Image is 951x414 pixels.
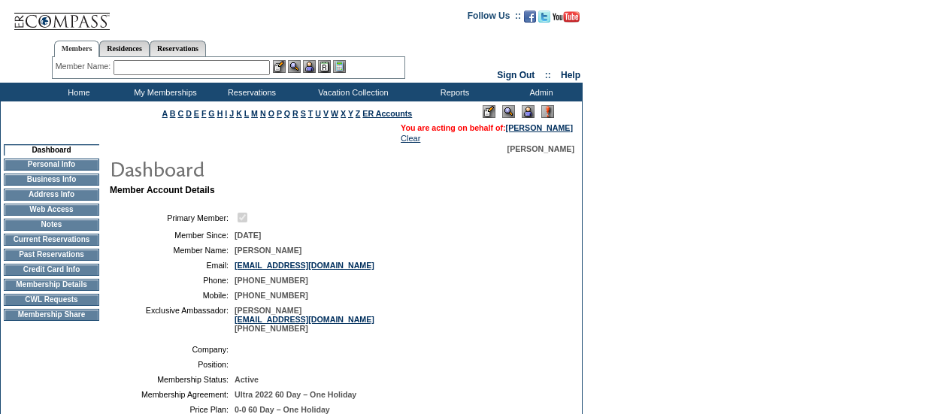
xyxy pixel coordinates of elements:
span: 0-0 60 Day – One Holiday [235,405,330,414]
td: Membership Status: [116,375,229,384]
td: Position: [116,360,229,369]
a: A [162,109,168,118]
td: CWL Requests [4,294,99,306]
span: [PERSON_NAME] [PHONE_NUMBER] [235,306,374,333]
a: F [201,109,207,118]
a: V [323,109,329,118]
td: Price Plan: [116,405,229,414]
img: Edit Mode [483,105,495,118]
span: [DATE] [235,231,261,240]
td: My Memberships [120,83,207,101]
a: I [225,109,227,118]
a: U [315,109,321,118]
a: Subscribe to our YouTube Channel [553,15,580,24]
a: Sign Out [497,70,535,80]
td: Past Reservations [4,249,99,261]
td: Web Access [4,204,99,216]
td: Address Info [4,189,99,201]
td: Membership Share [4,309,99,321]
img: Follow us on Twitter [538,11,550,23]
a: Reservations [150,41,206,56]
a: Y [348,109,353,118]
b: Member Account Details [110,185,215,195]
td: Email: [116,261,229,270]
td: Credit Card Info [4,264,99,276]
a: E [194,109,199,118]
a: [EMAIL_ADDRESS][DOMAIN_NAME] [235,261,374,270]
span: [PHONE_NUMBER] [235,291,308,300]
img: b_calculator.gif [333,60,346,73]
a: Z [356,109,361,118]
span: Ultra 2022 60 Day – One Holiday [235,390,356,399]
a: J [229,109,234,118]
a: R [292,109,298,118]
a: Residences [99,41,150,56]
a: K [236,109,242,118]
a: M [251,109,258,118]
span: :: [545,70,551,80]
img: Impersonate [522,105,535,118]
td: Current Reservations [4,234,99,246]
a: Members [54,41,100,57]
img: View [288,60,301,73]
a: T [308,109,313,118]
a: B [170,109,176,118]
div: Member Name: [56,60,114,73]
td: Member Since: [116,231,229,240]
a: O [268,109,274,118]
a: C [177,109,183,118]
a: [EMAIL_ADDRESS][DOMAIN_NAME] [235,315,374,324]
td: Membership Details [4,279,99,291]
img: Impersonate [303,60,316,73]
span: [PHONE_NUMBER] [235,276,308,285]
td: Admin [496,83,583,101]
img: Become our fan on Facebook [524,11,536,23]
td: Primary Member: [116,210,229,225]
a: Help [561,70,580,80]
a: [PERSON_NAME] [506,123,573,132]
span: [PERSON_NAME] [507,144,574,153]
a: X [341,109,346,118]
a: S [301,109,306,118]
td: Mobile: [116,291,229,300]
td: Personal Info [4,159,99,171]
img: Log Concern/Member Elevation [541,105,554,118]
td: Exclusive Ambassador: [116,306,229,333]
span: Active [235,375,259,384]
td: Phone: [116,276,229,285]
a: Follow us on Twitter [538,15,550,24]
td: Follow Us :: [468,9,521,27]
td: Dashboard [4,144,99,156]
td: Membership Agreement: [116,390,229,399]
td: Vacation Collection [293,83,410,101]
a: L [244,109,249,118]
a: Become our fan on Facebook [524,15,536,24]
img: pgTtlDashboard.gif [109,153,410,183]
img: b_edit.gif [273,60,286,73]
td: Company: [116,345,229,354]
span: [PERSON_NAME] [235,246,301,255]
td: Home [34,83,120,101]
td: Reports [410,83,496,101]
span: You are acting on behalf of: [401,123,573,132]
img: Reservations [318,60,331,73]
a: G [208,109,214,118]
a: W [331,109,338,118]
img: View Mode [502,105,515,118]
a: Clear [401,134,420,143]
a: ER Accounts [362,109,412,118]
td: Business Info [4,174,99,186]
td: Notes [4,219,99,231]
td: Reservations [207,83,293,101]
a: D [186,109,192,118]
td: Member Name: [116,246,229,255]
a: N [260,109,266,118]
a: P [277,109,282,118]
a: Q [284,109,290,118]
img: Subscribe to our YouTube Channel [553,11,580,23]
a: H [217,109,223,118]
